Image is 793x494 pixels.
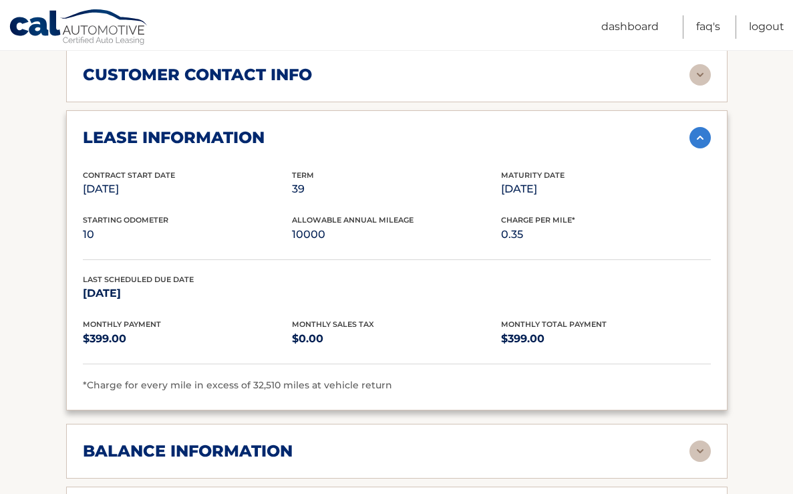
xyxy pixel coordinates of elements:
span: Contract Start Date [83,170,175,180]
span: Monthly Payment [83,320,161,329]
p: 0.35 [501,225,710,244]
img: accordion-active.svg [689,127,711,148]
h2: customer contact info [83,65,312,85]
p: [DATE] [501,180,710,199]
p: 10000 [292,225,501,244]
a: Dashboard [601,15,659,39]
span: Monthly Total Payment [501,320,607,329]
h2: lease information [83,128,265,148]
a: Logout [749,15,784,39]
span: Term [292,170,314,180]
span: Monthly Sales Tax [292,320,374,329]
span: *Charge for every mile in excess of 32,510 miles at vehicle return [83,379,392,391]
span: Maturity Date [501,170,565,180]
h2: balance information [83,441,293,461]
span: Charge Per Mile* [501,215,575,225]
a: Cal Automotive [9,9,149,47]
p: $399.00 [83,330,292,348]
p: 39 [292,180,501,199]
span: Last Scheduled Due Date [83,275,194,284]
span: Allowable Annual Mileage [292,215,414,225]
p: 10 [83,225,292,244]
p: [DATE] [83,284,292,303]
p: $0.00 [292,330,501,348]
span: Starting Odometer [83,215,168,225]
img: accordion-rest.svg [689,441,711,462]
p: $399.00 [501,330,710,348]
p: [DATE] [83,180,292,199]
a: FAQ's [696,15,720,39]
img: accordion-rest.svg [689,64,711,86]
